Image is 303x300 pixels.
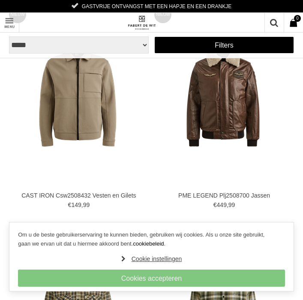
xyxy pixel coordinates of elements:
[133,240,164,247] a: cookiebeleid
[294,15,301,22] span: 0
[160,192,288,199] a: PME LEGEND Plj2508700 Jassen
[227,201,228,208] span: ,
[18,270,285,287] a: Cookies accepteren
[228,201,235,208] span: 99
[213,201,217,208] span: €
[127,15,157,30] img: Fabert de Wit
[80,13,222,32] a: Fabert de Wit
[27,46,128,147] img: CAST IRON Csw2508432 Vesten en Gilets
[15,192,143,199] a: CAST IRON Csw2508432 Vesten en Gilets
[18,252,285,265] a: Cookie instellingen
[71,201,81,208] span: 149
[217,201,227,208] span: 449
[83,201,90,208] span: 99
[18,231,276,249] p: Om u de beste gebruikerservaring te kunnen bieden, gebruiken wij cookies. Als u onze site gebruik...
[68,201,72,208] span: €
[173,46,273,147] img: PME LEGEND Plj2508700 Jassen
[81,201,83,208] span: ,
